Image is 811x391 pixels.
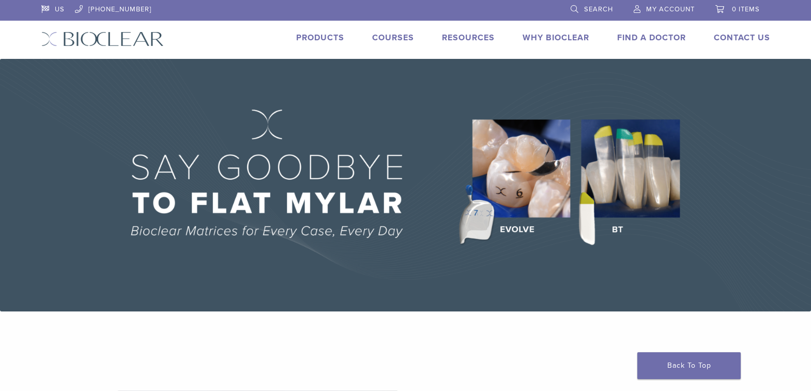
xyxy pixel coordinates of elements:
[372,33,414,43] a: Courses
[584,5,613,13] span: Search
[523,33,589,43] a: Why Bioclear
[637,352,741,379] a: Back To Top
[442,33,495,43] a: Resources
[646,5,695,13] span: My Account
[296,33,344,43] a: Products
[617,33,686,43] a: Find A Doctor
[714,33,770,43] a: Contact Us
[41,32,164,46] img: Bioclear
[732,5,760,13] span: 0 items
